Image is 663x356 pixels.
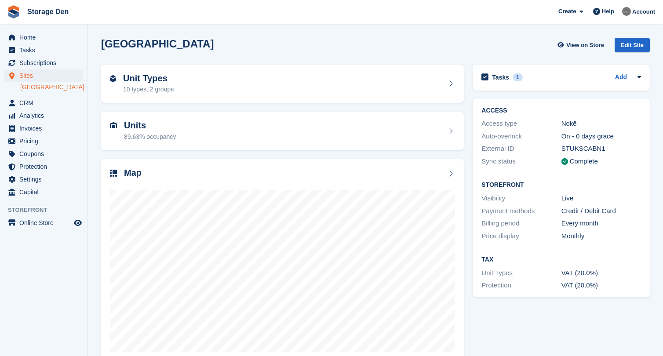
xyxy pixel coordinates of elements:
[4,173,83,185] a: menu
[615,38,650,52] div: Edit Site
[615,38,650,56] a: Edit Site
[561,193,641,203] div: Live
[4,160,83,173] a: menu
[4,31,83,44] a: menu
[19,148,72,160] span: Coupons
[124,132,176,142] div: 89.63% occupancy
[124,120,176,131] h2: Units
[561,268,641,278] div: VAT (20.0%)
[110,170,117,177] img: map-icn-33ee37083ee616e46c38cad1a60f524a97daa1e2b2c8c0bc3eb3415660979fc1.svg
[123,85,174,94] div: 10 types, 2 groups
[561,131,641,142] div: On - 0 days grace
[481,218,561,229] div: Billing period
[19,57,72,69] span: Subscriptions
[558,7,576,16] span: Create
[19,31,72,44] span: Home
[561,119,641,129] div: Nokē
[24,4,72,19] a: Storage Den
[19,186,72,198] span: Capital
[123,73,174,84] h2: Unit Types
[19,160,72,173] span: Protection
[19,217,72,229] span: Online Store
[19,97,72,109] span: CRM
[481,206,561,216] div: Payment methods
[124,168,142,178] h2: Map
[19,109,72,122] span: Analytics
[513,73,523,81] div: 1
[110,122,117,128] img: unit-icn-7be61d7bf1b0ce9d3e12c5938cc71ed9869f7b940bace4675aadf7bd6d80202e.svg
[20,83,83,91] a: [GEOGRAPHIC_DATA]
[73,218,83,228] a: Preview store
[561,144,641,154] div: STUKSCABN1
[622,7,631,16] img: Brian Barbour
[4,57,83,69] a: menu
[561,206,641,216] div: Credit / Debit Card
[481,144,561,154] div: External ID
[561,231,641,241] div: Monthly
[110,75,116,82] img: unit-type-icn-2b2737a686de81e16bb02015468b77c625bbabd49415b5ef34ead5e3b44a266d.svg
[481,193,561,203] div: Visibility
[632,7,655,16] span: Account
[615,73,627,83] a: Add
[481,268,561,278] div: Unit Types
[481,256,641,263] h2: Tax
[8,206,87,214] span: Storefront
[19,122,72,134] span: Invoices
[4,69,83,82] a: menu
[556,38,608,52] a: View on Store
[19,69,72,82] span: Sites
[19,173,72,185] span: Settings
[481,156,561,167] div: Sync status
[19,44,72,56] span: Tasks
[4,122,83,134] a: menu
[481,231,561,241] div: Price display
[481,280,561,291] div: Protection
[101,38,214,50] h2: [GEOGRAPHIC_DATA]
[570,156,598,167] div: Complete
[481,131,561,142] div: Auto-overlock
[4,217,83,229] a: menu
[4,148,83,160] a: menu
[19,135,72,147] span: Pricing
[4,135,83,147] a: menu
[4,97,83,109] a: menu
[561,280,641,291] div: VAT (20.0%)
[481,119,561,129] div: Access type
[4,44,83,56] a: menu
[101,112,464,150] a: Units 89.63% occupancy
[4,109,83,122] a: menu
[481,182,641,189] h2: Storefront
[602,7,614,16] span: Help
[4,186,83,198] a: menu
[101,65,464,103] a: Unit Types 10 types, 2 groups
[566,41,604,50] span: View on Store
[492,73,509,81] h2: Tasks
[7,5,20,18] img: stora-icon-8386f47178a22dfd0bd8f6a31ec36ba5ce8667c1dd55bd0f319d3a0aa187defe.svg
[481,107,641,114] h2: ACCESS
[561,218,641,229] div: Every month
